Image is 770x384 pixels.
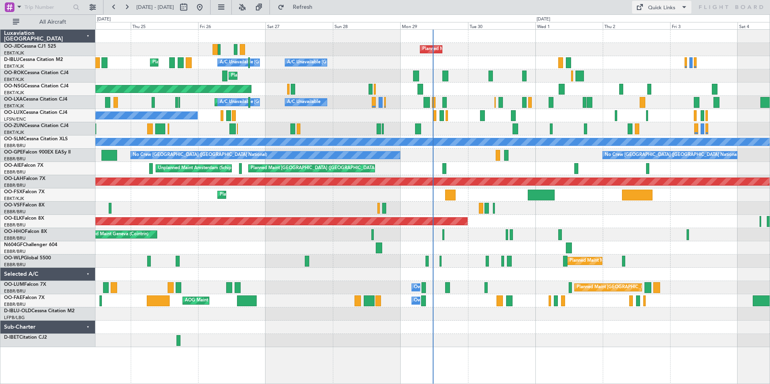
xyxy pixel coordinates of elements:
div: Planned Maint Kortrijk-[GEOGRAPHIC_DATA] [231,70,324,82]
span: OO-LXA [4,97,23,102]
input: Trip Number [24,1,71,13]
div: [DATE] [97,16,111,23]
a: EBBR/BRU [4,156,26,162]
a: EBKT/KJK [4,129,24,135]
a: OO-ELKFalcon 8X [4,216,44,221]
a: N604GFChallenger 604 [4,243,57,247]
a: EBKT/KJK [4,90,24,96]
span: OO-LAH [4,176,23,181]
span: OO-GPE [4,150,23,155]
div: Fri 3 [670,22,738,29]
span: OO-ROK [4,71,24,75]
a: LFPB/LBG [4,315,25,321]
div: A/C Unavailable [GEOGRAPHIC_DATA] ([GEOGRAPHIC_DATA] National) [220,57,369,69]
a: OO-LXACessna Citation CJ4 [4,97,67,102]
button: All Aircraft [9,16,87,28]
span: OO-FAE [4,295,22,300]
a: EBKT/KJK [4,50,24,56]
span: D-IBET [4,335,19,340]
div: Planned Maint Milan (Linate) [569,255,627,267]
div: A/C Unavailable [GEOGRAPHIC_DATA] ([GEOGRAPHIC_DATA] National) [220,96,369,108]
a: OO-HHOFalcon 8X [4,229,47,234]
div: Planned Maint Nice ([GEOGRAPHIC_DATA]) [152,57,242,69]
a: EBBR/BRU [4,169,26,175]
span: OO-VSF [4,203,22,208]
div: Mon 29 [400,22,468,29]
a: D-IBLU-OLDCessna Citation M2 [4,309,75,313]
a: EBBR/BRU [4,249,26,255]
div: Sun 28 [333,22,400,29]
a: EBKT/KJK [4,196,24,202]
div: Unplanned Maint Amsterdam (Schiphol) [158,162,239,174]
a: EBKT/KJK [4,77,24,83]
span: OO-ELK [4,216,22,221]
a: EBBR/BRU [4,288,26,294]
div: Fri 26 [198,22,265,29]
a: OO-NSGCessna Citation CJ4 [4,84,69,89]
a: OO-LUMFalcon 7X [4,282,46,287]
div: [DATE] [537,16,550,23]
a: EBBR/BRU [4,301,26,307]
span: All Aircraft [21,19,85,25]
span: OO-JID [4,44,21,49]
div: Tue 30 [468,22,535,29]
div: Planned Maint [GEOGRAPHIC_DATA] ([GEOGRAPHIC_DATA]) [251,162,377,174]
a: OO-ROKCessna Citation CJ4 [4,71,69,75]
a: OO-LAHFalcon 7X [4,176,45,181]
a: EBBR/BRU [4,143,26,149]
a: OO-WLPGlobal 5500 [4,256,51,261]
div: Owner Melsbroek Air Base [414,281,468,293]
span: OO-LUM [4,282,24,287]
a: EBBR/BRU [4,222,26,228]
span: N604GF [4,243,23,247]
button: Quick Links [632,1,691,14]
span: [DATE] - [DATE] [136,4,174,11]
span: OO-SLM [4,137,23,141]
span: D-IBLU-OLD [4,309,31,313]
a: OO-LUXCessna Citation CJ4 [4,110,67,115]
span: Refresh [286,4,320,10]
span: OO-WLP [4,256,24,261]
a: EBBR/BRU [4,209,26,215]
div: Sat 27 [265,22,333,29]
a: D-IBETCitation CJ2 [4,335,47,340]
div: Owner Melsbroek Air Base [414,295,468,307]
div: Wed 1 [535,22,603,29]
a: EBKT/KJK [4,103,24,109]
div: No Crew [GEOGRAPHIC_DATA] ([GEOGRAPHIC_DATA] National) [133,149,267,161]
a: LFSN/ENC [4,116,26,122]
a: EBKT/KJK [4,63,24,69]
div: No Crew [GEOGRAPHIC_DATA] ([GEOGRAPHIC_DATA] National) [605,149,739,161]
a: OO-JIDCessna CJ1 525 [4,44,56,49]
span: OO-ZUN [4,123,24,128]
div: Planned Maint Kortrijk-[GEOGRAPHIC_DATA] [217,96,310,108]
button: Refresh [274,1,322,14]
a: OO-ZUNCessna Citation CJ4 [4,123,69,128]
a: EBBR/BRU [4,182,26,188]
a: OO-GPEFalcon 900EX EASy II [4,150,71,155]
a: EBBR/BRU [4,262,26,268]
div: Quick Links [648,4,675,12]
div: Thu 2 [603,22,670,29]
div: Planned Maint Kortrijk-[GEOGRAPHIC_DATA] [220,189,313,201]
div: AOG Maint [US_STATE] ([GEOGRAPHIC_DATA]) [185,295,282,307]
span: OO-AIE [4,163,21,168]
div: A/C Unavailable [GEOGRAPHIC_DATA]-[GEOGRAPHIC_DATA] [287,57,415,69]
span: OO-HHO [4,229,25,234]
div: Thu 25 [131,22,198,29]
a: OO-FAEFalcon 7X [4,295,45,300]
span: D-IBLU [4,57,20,62]
div: Planned Maint [GEOGRAPHIC_DATA] ([GEOGRAPHIC_DATA] National) [577,281,722,293]
a: OO-FSXFalcon 7X [4,190,45,194]
div: Wed 24 [63,22,131,29]
div: Planned Maint Geneva (Cointrin) [82,228,148,241]
span: OO-LUX [4,110,23,115]
a: OO-VSFFalcon 8X [4,203,45,208]
a: OO-SLMCessna Citation XLS [4,137,68,141]
span: OO-FSX [4,190,22,194]
div: A/C Unavailable [287,96,320,108]
div: Planned Maint Kortrijk-[GEOGRAPHIC_DATA] [422,43,516,55]
a: EBBR/BRU [4,235,26,241]
span: OO-NSG [4,84,24,89]
a: D-IBLUCessna Citation M2 [4,57,63,62]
